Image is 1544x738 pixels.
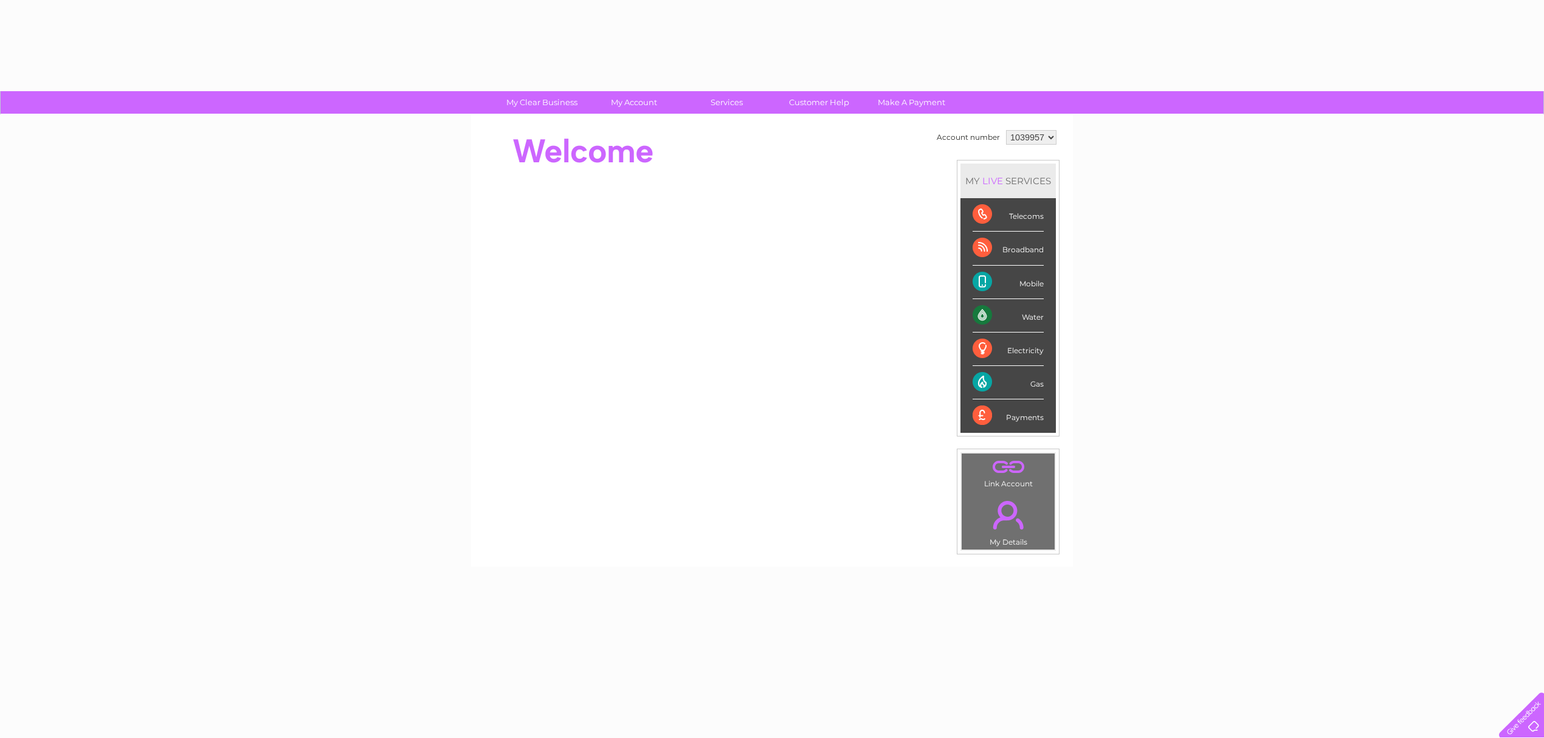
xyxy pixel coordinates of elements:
div: LIVE [980,175,1005,187]
div: Payments [973,399,1044,432]
a: . [965,494,1052,536]
div: Mobile [973,266,1044,299]
div: Telecoms [973,198,1044,232]
div: MY SERVICES [960,164,1056,198]
a: Customer Help [769,91,869,114]
div: Water [973,299,1044,333]
a: Services [677,91,777,114]
a: My Clear Business [492,91,592,114]
td: Link Account [961,453,1055,491]
a: My Account [584,91,684,114]
div: Broadband [973,232,1044,265]
div: Gas [973,366,1044,399]
a: Make A Payment [861,91,962,114]
a: . [965,457,1052,478]
td: Account number [934,127,1003,148]
td: My Details [961,491,1055,550]
div: Electricity [973,333,1044,366]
